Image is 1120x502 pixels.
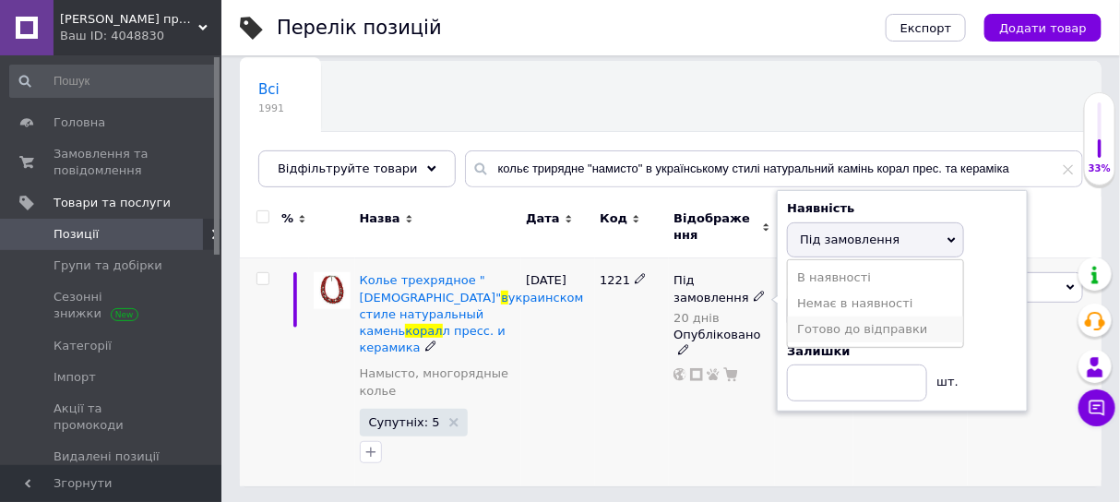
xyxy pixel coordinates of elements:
span: Дата [526,210,560,227]
span: Назва [360,210,400,227]
img: Колье трехрядное "намысто" в украинском стиле натуральный камень коралл пресс. и керамика [314,272,351,309]
span: Категорії [54,338,112,354]
span: Всі [258,81,280,98]
span: Колье трехрядное "[DEMOGRAPHIC_DATA]" [360,273,502,304]
span: Групи та добірки [54,257,162,274]
div: шт. [927,365,964,390]
span: корал [405,324,442,338]
span: Магазин прикрас "Злата" [60,11,198,28]
div: Опубліковано [673,327,770,360]
span: украинском стиле натуральный камень [360,291,584,338]
input: Пошук по назві позиції, артикулу і пошуковим запитам [465,150,1083,187]
button: Додати товар [984,14,1102,42]
span: Позиції [54,226,99,243]
input: Пошук [9,65,217,98]
span: 1991 [258,102,284,115]
span: 1221 [600,273,630,287]
span: Товари та послуги [54,195,171,211]
span: Супутніх: 5 [369,416,440,428]
a: Колье трехрядное "[DEMOGRAPHIC_DATA]"вукраинском стиле натуральный каменькоралл пресс. и керамика [360,273,584,354]
li: В наявності [788,265,963,291]
span: Під замовлення [800,233,900,246]
span: Код [600,210,627,227]
span: Додати товар [999,21,1087,35]
span: Під замовлення [673,273,748,309]
span: Сезонні знижки [54,289,171,322]
div: Залишки [787,343,1018,360]
div: 20 днів [673,311,770,325]
span: % [281,210,293,227]
span: Відображення [673,210,757,244]
span: Акції та промокоди [54,400,171,434]
span: Видалені позиції [54,448,160,465]
span: Експорт [900,21,952,35]
span: Імпорт [54,369,96,386]
div: Перелік позицій [277,18,442,38]
li: Готово до відправки [788,317,963,342]
div: [DATE] [521,258,595,486]
span: в [501,291,508,305]
span: Замовлення та повідомлення [54,146,171,179]
a: Намысто, многорядные колье [360,365,518,399]
div: 33% [1085,162,1114,175]
span: Головна [54,114,105,131]
button: Чат з покупцем [1078,389,1115,426]
div: Наявність [787,200,1018,217]
li: Немає в наявності [788,291,963,317]
div: Ваш ID: 4048830 [60,28,221,44]
span: Відфільтруйте товари [278,161,418,175]
button: Експорт [886,14,967,42]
